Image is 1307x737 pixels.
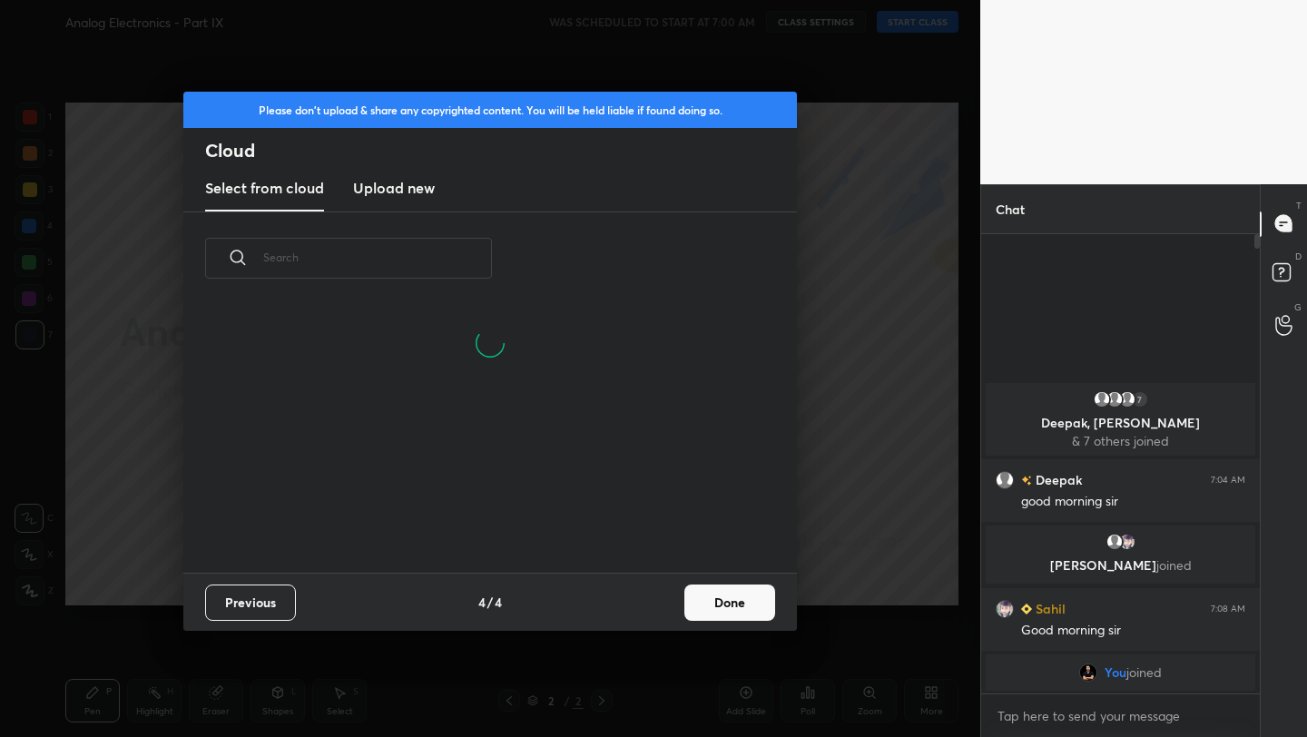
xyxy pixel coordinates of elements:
p: Chat [981,185,1039,233]
p: D [1295,250,1302,263]
img: ae2dc78aa7324196b3024b1bd2b41d2d.jpg [1079,663,1097,682]
span: You [1105,665,1126,680]
p: T [1296,199,1302,212]
img: 5aabc1148f1547609571287a6fbb9c42.25163601_3 [1118,533,1136,551]
h6: Sahil [1032,599,1066,618]
img: default.png [996,470,1014,488]
div: 7:08 AM [1211,603,1245,614]
div: 7:04 AM [1211,474,1245,485]
img: default.png [1118,390,1136,408]
input: Search [263,219,492,296]
img: default.png [1106,390,1124,408]
h4: 4 [495,593,502,612]
h4: / [487,593,493,612]
h4: 4 [478,593,486,612]
div: 7 [1131,390,1149,408]
button: Previous [205,585,296,621]
p: & 7 others joined [997,434,1244,448]
h3: Upload new [353,177,435,199]
span: joined [1156,556,1192,574]
div: good morning sir [1021,493,1245,511]
img: default.png [1106,533,1124,551]
h3: Select from cloud [205,177,324,199]
button: Done [684,585,775,621]
div: Good morning sir [1021,622,1245,640]
img: default.png [1093,390,1111,408]
img: 5aabc1148f1547609571287a6fbb9c42.25163601_3 [996,599,1014,617]
p: [PERSON_NAME] [997,558,1244,573]
img: no-rating-badge.077c3623.svg [1021,476,1032,486]
div: grid [981,379,1260,694]
p: G [1294,300,1302,314]
img: Learner_Badge_beginner_1_8b307cf2a0.svg [1021,604,1032,614]
span: joined [1126,665,1162,680]
h2: Cloud [205,139,797,162]
p: Deepak, [PERSON_NAME] [997,416,1244,430]
div: Please don't upload & share any copyrighted content. You will be held liable if found doing so. [183,92,797,128]
h6: Deepak [1032,470,1082,489]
